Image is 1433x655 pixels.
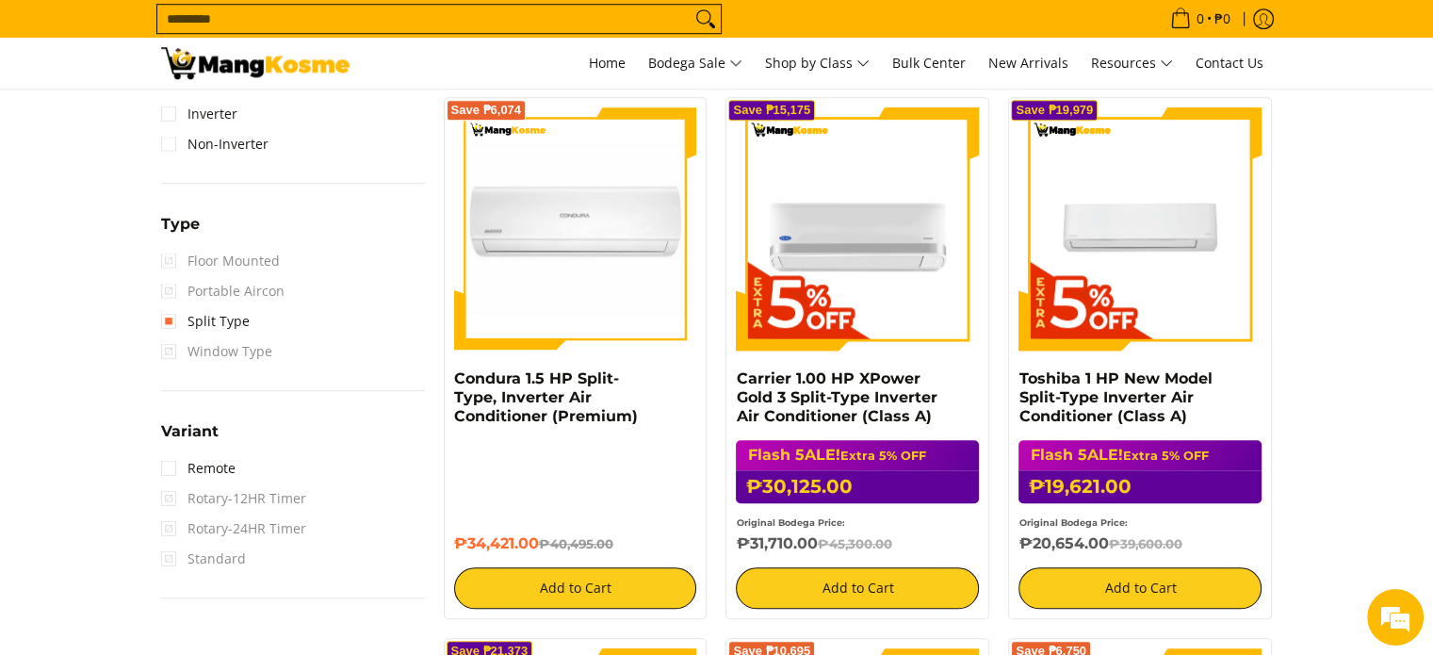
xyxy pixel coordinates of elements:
[161,47,350,79] img: Bodega Sale Aircon l Mang Kosme: Home Appliances Warehouse Sale Split Type
[161,276,285,306] span: Portable Aircon
[639,38,752,89] a: Bodega Sale
[1212,12,1233,25] span: ₱0
[817,536,891,551] del: ₱45,300.00
[736,369,936,425] a: Carrier 1.00 HP XPower Gold 3 Split-Type Inverter Air Conditioner (Class A)
[892,54,966,72] span: Bulk Center
[161,99,237,129] a: Inverter
[309,9,354,55] div: Minimize live chat window
[1018,517,1127,528] small: Original Bodega Price:
[161,217,200,232] span: Type
[1108,536,1181,551] del: ₱39,600.00
[539,536,613,551] del: ₱40,495.00
[368,38,1273,89] nav: Main Menu
[1018,107,1262,351] img: Toshiba 1 HP New Model Split-Type Inverter Air Conditioner (Class A)
[454,107,697,351] img: condura-split-type-inverter-air-conditioner-class-b-full-view-mang-kosme
[1164,8,1236,29] span: •
[648,52,742,75] span: Bodega Sale
[161,336,272,367] span: Window Type
[161,424,219,453] summary: Open
[765,52,870,75] span: Shop by Class
[579,38,635,89] a: Home
[736,470,979,503] h6: ₱30,125.00
[756,38,879,89] a: Shop by Class
[589,54,626,72] span: Home
[733,105,810,116] span: Save ₱15,175
[736,534,979,553] h6: ₱31,710.00
[161,217,200,246] summary: Open
[98,106,317,130] div: Chat with us now
[1082,38,1182,89] a: Resources
[1016,105,1093,116] span: Save ₱19,979
[1018,567,1262,609] button: Add to Cart
[1186,38,1273,89] a: Contact Us
[161,514,306,544] span: Rotary-24HR Timer
[454,567,697,609] button: Add to Cart
[451,105,522,116] span: Save ₱6,074
[454,369,638,425] a: Condura 1.5 HP Split-Type, Inverter Air Conditioner (Premium)
[109,204,260,394] span: We're online!
[454,534,697,553] h6: ₱34,421.00
[691,5,721,33] button: Search
[161,306,250,336] a: Split Type
[1091,52,1173,75] span: Resources
[161,483,306,514] span: Rotary-12HR Timer
[1196,54,1263,72] span: Contact Us
[979,38,1078,89] a: New Arrivals
[161,453,236,483] a: Remote
[161,129,269,159] a: Non-Inverter
[1018,369,1212,425] a: Toshiba 1 HP New Model Split-Type Inverter Air Conditioner (Class A)
[988,54,1068,72] span: New Arrivals
[736,517,844,528] small: Original Bodega Price:
[1194,12,1207,25] span: 0
[736,567,979,609] button: Add to Cart
[9,447,359,513] textarea: Type your message and hit 'Enter'
[161,424,219,439] span: Variant
[1018,470,1262,503] h6: ₱19,621.00
[161,544,246,574] span: Standard
[736,107,979,351] img: Carrier 1.00 HP XPower Gold 3 Split-Type Inverter Air Conditioner (Class A)
[1018,534,1262,553] h6: ₱20,654.00
[883,38,975,89] a: Bulk Center
[161,246,280,276] span: Floor Mounted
